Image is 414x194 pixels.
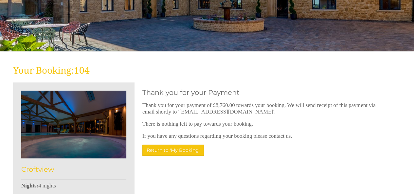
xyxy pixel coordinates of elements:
[142,133,388,139] p: If you have any questions regarding your booking please contact us.
[142,145,204,156] a: Return to 'My Booking'
[13,64,74,76] a: Your Booking:
[21,165,126,173] h2: Croftview
[21,91,126,158] img: An image of 'Croftview'
[21,183,38,189] strong: Nights:
[142,121,388,127] p: There is nothing left to pay towards your booking.
[21,183,126,189] p: 4 nights
[142,102,388,115] p: Thank you for your payment of £8,760.00 towards your booking. We will send receipt of this paymen...
[142,88,388,97] h2: Thank you for your Payment
[21,154,126,173] a: Croftview
[13,64,393,76] h1: 104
